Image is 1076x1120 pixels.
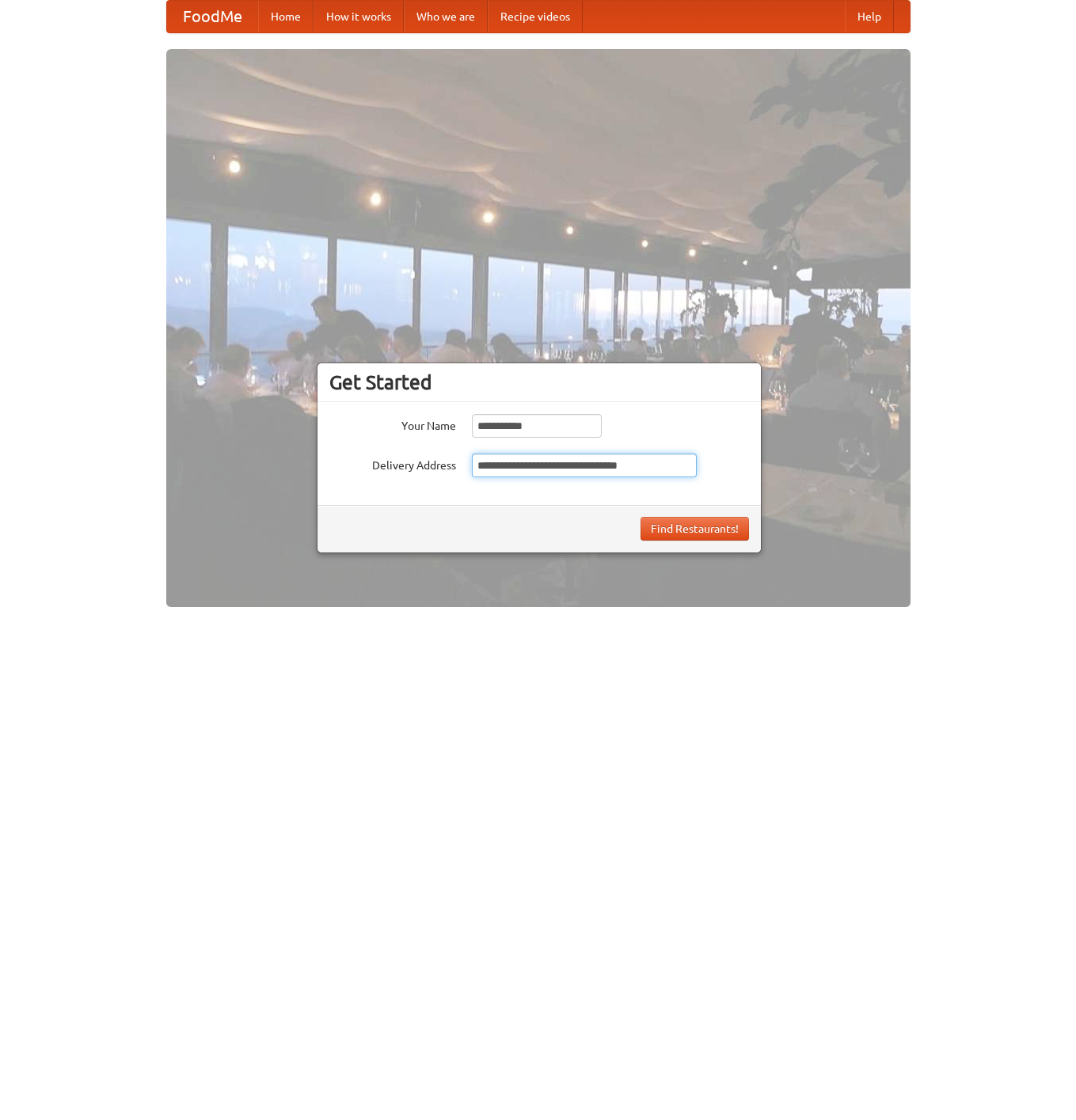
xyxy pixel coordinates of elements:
a: FoodMe [167,1,258,32]
a: How it works [314,1,404,32]
label: Delivery Address [329,454,456,473]
button: Find Restaurants! [641,517,749,541]
a: Recipe videos [488,1,583,32]
h3: Get Started [329,370,749,394]
a: Home [258,1,314,32]
a: Help [845,1,894,32]
a: Who we are [404,1,488,32]
label: Your Name [329,414,456,434]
